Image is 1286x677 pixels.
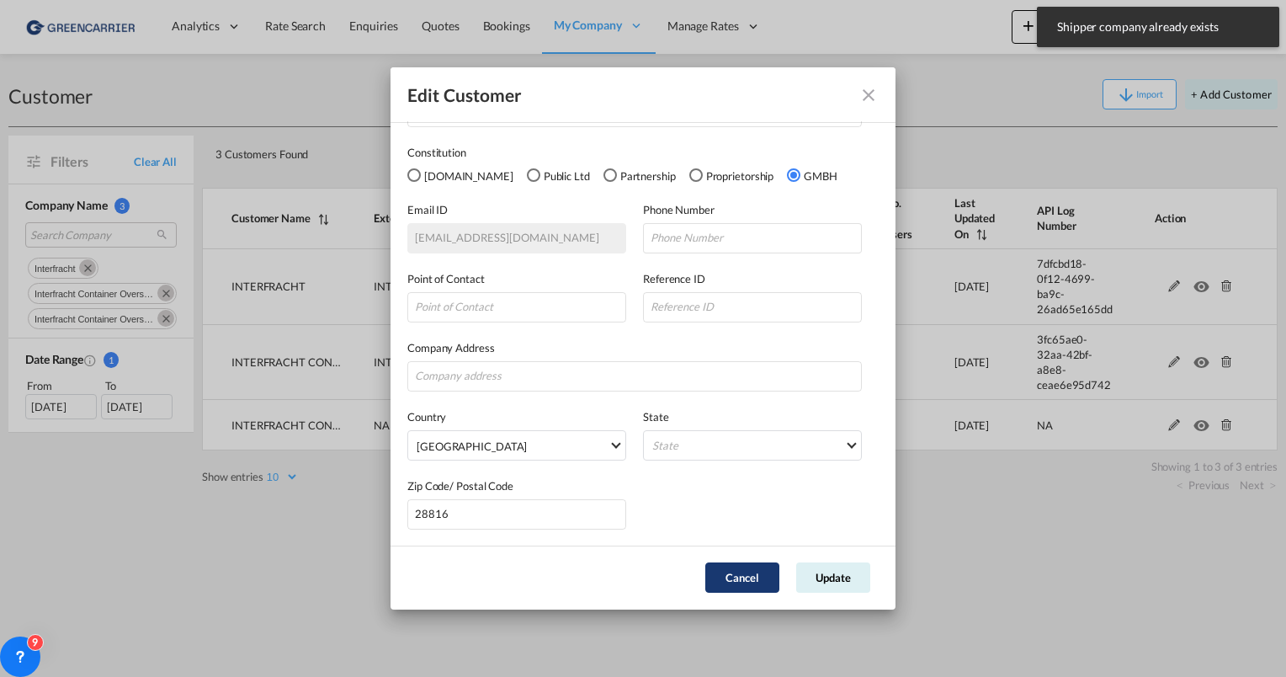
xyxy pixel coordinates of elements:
[417,440,527,453] div: [GEOGRAPHIC_DATA]
[407,144,879,161] label: Constitution
[787,166,837,184] md-radio-button: GMBH
[1052,19,1264,35] span: Shipper company already exists
[407,499,626,530] input: Postal code
[643,430,862,461] md-select: {{(ctrl.parent.shipperInfo.viewShipper && !ctrl.parent.shipperInfo.state) ? 'N/A' : 'State' }}
[643,292,862,323] input: Reference ID
[407,339,862,356] label: Company Address
[407,201,626,218] label: Email ID
[407,408,626,425] label: Country
[391,67,895,609] md-dialog: GeneralIntergration Details ...
[643,201,862,218] label: Phone Number
[643,270,862,287] label: Reference ID
[407,166,513,184] md-radio-button: Pvt.Ltd
[643,223,862,253] input: Phone Number
[407,361,862,392] input: Company address
[527,166,590,184] md-radio-button: Public Ltd
[407,223,626,253] input: info@interfracht.de
[407,270,626,287] label: Point of Contact
[643,408,862,425] label: State
[407,292,626,323] input: Point of Contact
[852,78,885,112] button: icon-close fg-AAA8AD
[705,562,779,593] button: Cancel
[858,85,879,105] md-icon: icon-close fg-AAA8AD
[407,477,626,494] label: Zip Code/ Postal Code
[603,166,676,184] md-radio-button: Partnership
[689,166,774,184] md-radio-button: Proprietorship
[407,84,522,106] div: Edit Customer
[407,430,626,461] md-select: {{(ctrl.parent.shipperInfo.viewShipper && !ctrl.parent.shipperInfo.country) ? 'N/A' : 'Choose Cou...
[796,562,870,593] button: Update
